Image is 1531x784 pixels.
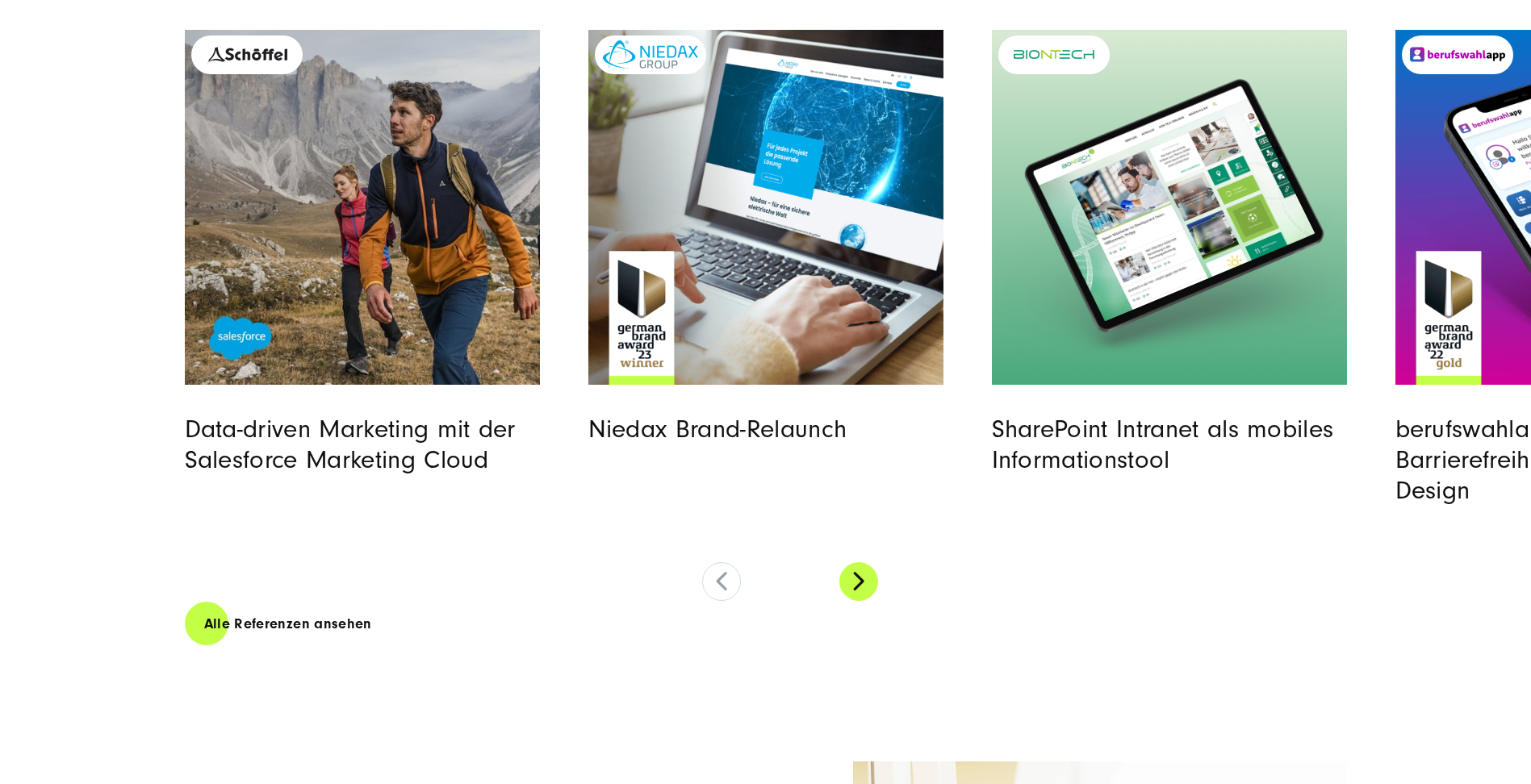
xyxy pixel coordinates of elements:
img: logo_biontech [1014,50,1094,59]
a: SharePoint Intranet als mobiles Informationstool [992,415,1334,474]
a: Read full post: Niedax | Brand-Relaunch | SUNZINET [588,30,943,385]
img: logo_schoeffel-2 [207,45,287,64]
img: logo_niedaxgroup [603,40,698,69]
img: „Logo der berufswahlapp: Ein stilisiertes weißes Profil-Icon auf lila-blauem Hintergrund, daneben... [1410,47,1505,62]
a: Data-driven Marketing mit der Salesforce Marketing Cloud [185,415,516,474]
img: ipad-mask.png [992,30,1347,385]
a: Alle Referenzen ansehen [185,601,391,647]
a: Read full post: Schöffel | B2C-Strategie Salesforce Marketing Cloud | SUNZINET [185,30,540,385]
a: Niedax Brand-Relaunch [588,415,847,444]
a: Read full post: BioNTech | Intranet | SUNZINET [992,30,1347,385]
